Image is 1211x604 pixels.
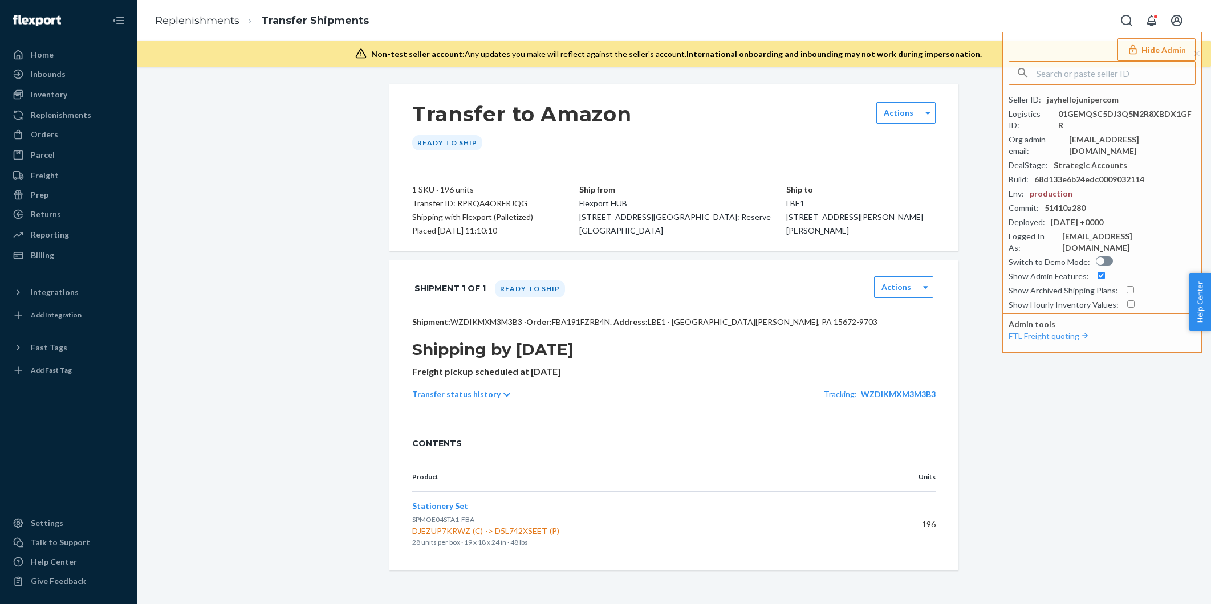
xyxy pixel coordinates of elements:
div: 51410a280 [1045,202,1086,214]
span: SPMOE04STA1-FBA [412,515,474,524]
p: Ship to [786,183,936,197]
label: Actions [884,107,913,119]
div: Strategic Accounts [1054,160,1127,171]
div: production [1030,188,1072,199]
p: Admin tools [1009,319,1196,330]
iframe: Opens a widget where you can chat to one of our agents [1139,570,1200,598]
div: Deployed : [1009,217,1045,228]
span: Non-test seller account: [371,49,465,59]
span: Tracking: [824,389,857,399]
div: Show Admin Features : [1009,271,1089,282]
a: Inventory [7,85,130,104]
p: Transfer status history [412,389,501,400]
div: Reporting [31,229,69,240]
h1: Transfer to Amazon [412,102,632,126]
span: Address: [613,317,648,327]
h1: Shipping by [DATE] [412,339,936,360]
div: Seller ID : [1009,94,1041,105]
button: Close Navigation [107,9,130,32]
div: Switch to Demo Mode : [1009,256,1090,268]
div: Show Archived Shipping Plans : [1009,285,1118,296]
img: Flexport logo [13,15,61,26]
a: Reporting [7,226,130,244]
div: Settings [31,517,63,529]
div: Orders [31,129,58,140]
p: 196 [888,519,936,530]
div: Placed [DATE] 11:10:10 [412,224,533,238]
div: Logistics ID : [1009,108,1052,131]
div: Ready to ship [412,135,482,150]
div: Inbounds [31,68,66,80]
button: Hide Admin [1117,38,1196,61]
a: WZDIKMXM3M3B3 [861,389,936,399]
ol: breadcrumbs [146,4,378,38]
a: Settings [7,514,130,532]
a: Inbounds [7,65,130,83]
div: (C) [470,525,485,537]
a: Freight [7,166,130,185]
div: Any updates you make will reflect against the seller's account. [371,48,982,60]
div: Transfer ID: RPRQA4ORFRJQG [412,197,533,210]
div: Ready to ship [495,280,565,297]
p: Ship from [579,183,786,197]
a: Orders [7,125,130,144]
a: Returns [7,205,130,223]
a: Add Fast Tag [7,361,130,379]
p: WZDIKMXM3M3B3 · LBE1 · [GEOGRAPHIC_DATA][PERSON_NAME], PA 15672-9703 [412,316,936,328]
span: Shipment: [412,317,450,327]
p: Units [888,472,936,482]
div: Parcel [31,149,55,161]
div: Help Center [31,556,77,568]
span: International onboarding and inbounding may not work during impersonation. [686,49,982,59]
div: Home [31,49,54,60]
h1: Shipment 1 of 1 [414,276,486,300]
div: jayhellojunipercom [1047,94,1119,105]
span: LBE1 [STREET_ADDRESS][PERSON_NAME][PERSON_NAME] [786,198,923,235]
span: Help Center [1189,273,1211,331]
label: Actions [881,281,911,293]
div: Billing [31,250,54,261]
div: 68d133e6b24edc0009032114 [1034,174,1144,185]
div: Env : [1009,188,1024,199]
div: DealStage : [1009,160,1048,171]
a: Billing [7,246,130,264]
a: Parcel [7,146,130,164]
div: Commit : [1009,202,1039,214]
input: Search or paste seller ID [1037,62,1195,84]
a: Home [7,46,130,64]
span: Order: [526,317,612,327]
a: Prep [7,186,130,204]
div: Freight [31,170,59,181]
div: Replenishments [31,109,91,121]
a: Replenishments [155,14,239,27]
div: Logged In As : [1009,231,1056,254]
button: Talk to Support [7,533,130,552]
a: Transfer Shipments [261,14,369,27]
span: Stationery Set [412,501,468,511]
div: 1 SKU · 196 units [412,183,533,197]
button: Stationery Set [412,500,468,512]
button: Give Feedback [7,572,130,590]
div: Show Hourly Inventory Values : [1009,299,1119,311]
div: [EMAIL_ADDRESS][DOMAIN_NAME] [1069,134,1196,157]
button: Open account menu [1165,9,1188,32]
div: Returns [31,209,61,220]
span: CONTENTS [412,438,936,449]
p: Product [412,472,869,482]
div: [DATE] +0000 [1051,217,1103,228]
button: Open Search Box [1115,9,1138,32]
div: Build : [1009,174,1029,185]
p: Freight pickup scheduled at [DATE] [412,365,936,378]
button: Fast Tags [7,338,130,357]
div: [EMAIL_ADDRESS][DOMAIN_NAME] [1062,231,1196,254]
div: Integrations [31,287,79,298]
span: Flexport HUB [STREET_ADDRESS][GEOGRAPHIC_DATA]: Reserve [GEOGRAPHIC_DATA] [579,198,771,235]
button: Open notifications [1140,9,1163,32]
div: Fast Tags [31,342,67,353]
a: Help Center [7,553,130,571]
div: 01GEMQSC5DJ3Q5N2R8XBDX1GFR [1058,108,1196,131]
div: Org admin email : [1009,134,1063,157]
span: FBA191FZRB4N . [552,317,612,327]
a: Add Integration [7,306,130,324]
